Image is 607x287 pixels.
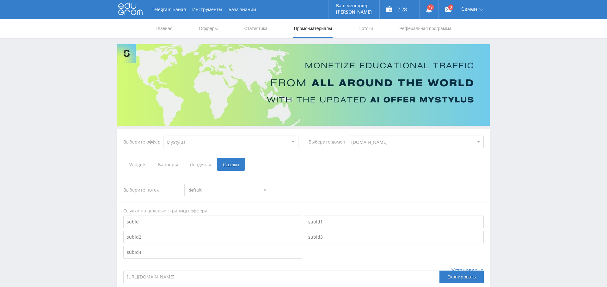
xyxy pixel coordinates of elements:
a: Главная [155,19,173,38]
span: default [188,184,260,196]
input: subid1 [305,216,484,228]
div: Выберите оффер [123,139,163,144]
p: Ваш менеджер: [336,3,372,8]
input: subid2 [123,231,302,243]
div: Выберите поток [123,184,178,196]
input: subid3 [305,231,484,243]
input: subid4 [123,246,302,259]
span: Лендинги [184,158,217,171]
a: Офферы [198,19,218,38]
span: Баннеры [152,158,184,171]
span: Ссылки [217,158,245,171]
span: Widgets [123,158,152,171]
a: Промо-материалы [293,19,333,38]
a: Реферальная программа [399,19,452,38]
a: Потоки [358,19,374,38]
p: [PERSON_NAME] [336,9,372,15]
div: Скопировать [439,271,484,283]
span: Установлено [451,267,484,273]
a: Статистика [243,19,268,38]
div: Выберите домен [309,139,348,144]
span: Семён [461,6,477,11]
div: Ссылки на целевые страницы оффера. [123,208,484,214]
img: Banner [117,44,490,126]
input: subid [123,216,302,228]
